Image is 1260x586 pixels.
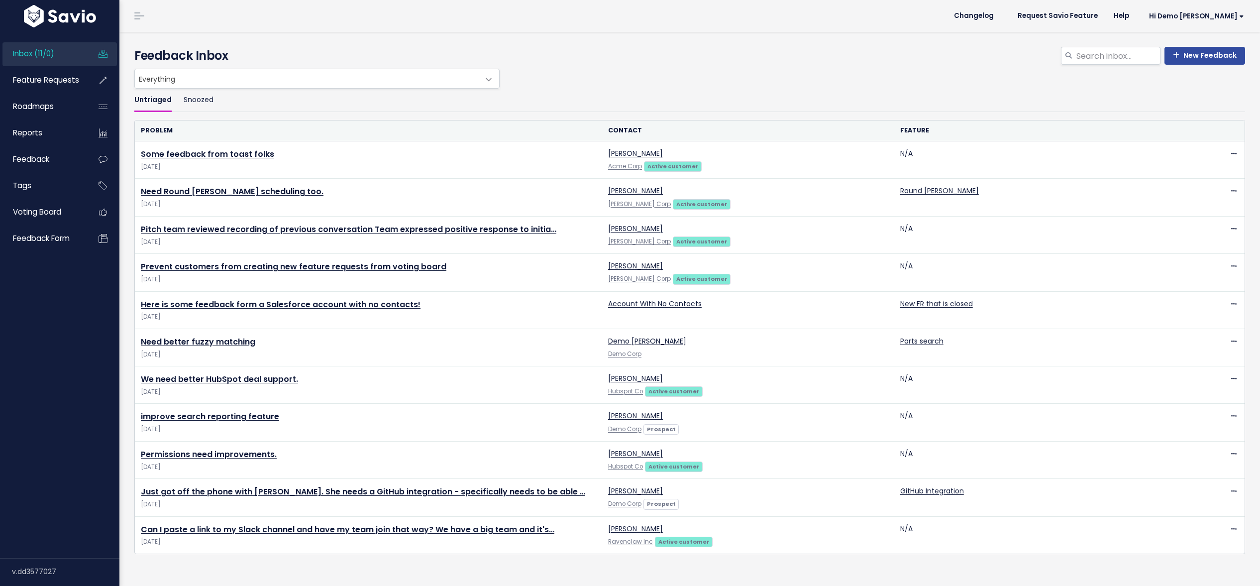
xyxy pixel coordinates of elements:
a: [PERSON_NAME] [608,261,663,271]
span: Changelog [954,12,994,19]
a: Account With No Contacts [608,299,702,309]
span: Feature Requests [13,75,79,85]
a: [PERSON_NAME] Corp [608,275,671,283]
span: [DATE] [141,237,596,247]
a: Demo Corp [608,425,641,433]
span: Roadmaps [13,101,54,112]
a: [PERSON_NAME] Corp [608,200,671,208]
a: [PERSON_NAME] [608,373,663,383]
a: Pitch team reviewed recording of previous conversation Team expressed positive response to initia… [141,224,556,235]
span: Everything [134,69,500,89]
a: New Feedback [1164,47,1245,65]
a: [PERSON_NAME] [608,449,663,459]
a: [PERSON_NAME] [608,411,663,421]
span: [DATE] [141,274,596,285]
span: [DATE] [141,162,596,172]
a: Feedback form [2,227,83,250]
a: Active customer [644,161,702,171]
a: Permissions need improvements. [141,449,277,460]
a: [PERSON_NAME] Corp [608,237,671,245]
span: Feedback form [13,233,70,243]
span: [DATE] [141,424,596,435]
a: Demo Corp [608,500,641,508]
span: [DATE] [141,499,596,510]
a: Feature Requests [2,69,83,92]
strong: Active customer [647,162,699,170]
span: Hi Demo [PERSON_NAME] [1149,12,1244,20]
a: Active customer [673,273,731,283]
span: [DATE] [141,312,596,322]
span: Reports [13,127,42,138]
span: [DATE] [141,537,596,547]
strong: Active customer [658,538,710,546]
strong: Active customer [676,275,728,283]
td: N/A [894,516,1186,554]
a: Can I paste a link to my Slack channel and have my team join that way? We have a big team and it's… [141,524,554,535]
a: Some feedback from toast folks [141,148,274,160]
span: Feedback [13,154,49,164]
input: Search inbox... [1075,47,1160,65]
a: Voting Board [2,201,83,224]
a: Tags [2,174,83,197]
a: We need better HubSpot deal support. [141,373,298,385]
a: improve search reporting feature [141,411,279,422]
a: Active customer [645,461,703,471]
span: Voting Board [13,207,61,217]
a: Need better fuzzy matching [141,336,255,348]
a: [PERSON_NAME] [608,486,663,496]
td: N/A [894,366,1186,404]
td: N/A [894,404,1186,441]
a: GitHub Integration [900,486,964,496]
a: Prospect [643,498,679,508]
div: v.dd3577027 [12,559,119,585]
strong: Prospect [647,500,676,508]
h4: Feedback Inbox [134,47,1245,65]
a: Just got off the phone with [PERSON_NAME]. She needs a GitHub integration - specifically needs to... [141,486,585,497]
th: Problem [135,120,602,141]
td: N/A [894,254,1186,291]
a: Round [PERSON_NAME] [900,186,979,196]
a: Prospect [643,424,679,434]
a: Active customer [673,236,731,246]
a: Active customer [673,199,731,209]
span: [DATE] [141,199,596,210]
a: [PERSON_NAME] [608,524,663,534]
td: N/A [894,216,1186,253]
a: Acme Corp [608,162,642,170]
a: Feedback [2,148,83,171]
a: New FR that is closed [900,299,973,309]
span: [DATE] [141,462,596,472]
a: Demo Corp [608,350,641,358]
a: [PERSON_NAME] [608,186,663,196]
a: Hubspot Co [608,387,643,395]
a: Here is some feedback form a Salesforce account with no contacts! [141,299,420,310]
strong: Prospect [647,425,676,433]
strong: Active customer [676,237,728,245]
a: Reports [2,121,83,144]
a: Hubspot Co [608,463,643,470]
td: N/A [894,141,1186,179]
strong: Active customer [648,463,700,470]
ul: Filter feature requests [134,89,1245,112]
a: Inbox (11/0) [2,42,83,65]
a: Snoozed [184,89,213,112]
a: Hi Demo [PERSON_NAME] [1137,8,1252,24]
span: Tags [13,180,31,191]
a: Ravenclaw Inc [608,538,653,546]
a: Help [1106,8,1137,23]
span: Everything [135,69,479,88]
a: Untriaged [134,89,172,112]
a: Active customer [645,386,703,396]
span: [DATE] [141,387,596,397]
a: [PERSON_NAME] [608,148,663,158]
a: [PERSON_NAME] [608,224,663,234]
td: N/A [894,441,1186,478]
a: Need Round [PERSON_NAME] scheduling too. [141,186,323,197]
a: Active customer [655,536,713,546]
a: Roadmaps [2,95,83,118]
strong: Active customer [648,387,700,395]
span: [DATE] [141,350,596,360]
th: Contact [602,120,894,141]
a: Demo [PERSON_NAME] [608,336,686,346]
span: Inbox (11/0) [13,48,54,59]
